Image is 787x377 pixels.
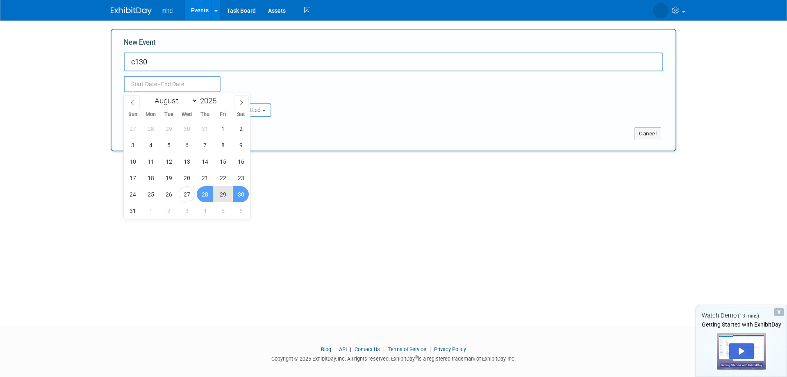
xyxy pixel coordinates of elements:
span: August 21, 2025 [197,170,213,186]
span: August 26, 2025 [161,186,177,202]
span: August 25, 2025 [143,186,159,202]
div: Watch Demo [696,311,787,320]
span: August 2, 2025 [233,121,249,137]
span: September 2, 2025 [161,203,177,219]
span: August 16, 2025 [233,153,249,169]
span: August 5, 2025 [161,137,177,153]
span: September 1, 2025 [143,203,159,219]
span: (13 mins) [738,313,759,319]
span: August 19, 2025 [161,170,177,186]
button: Cancel [635,127,661,140]
span: July 27, 2025 [125,121,141,137]
span: September 5, 2025 [215,203,231,219]
span: July 30, 2025 [179,121,195,137]
span: | [428,346,433,352]
span: mhd [161,7,173,14]
span: August 14, 2025 [197,153,213,169]
span: August 13, 2025 [179,153,195,169]
div: Attendance / Format: [124,92,203,103]
span: August 27, 2025 [179,186,195,202]
span: August 31, 2025 [125,203,141,219]
span: Fri [214,112,232,117]
sup: ® [415,355,418,359]
a: Blog [321,346,331,352]
span: July 31, 2025 [197,121,213,137]
span: August 15, 2025 [215,153,231,169]
span: August 1, 2025 [215,121,231,137]
div: Participation: [216,92,295,103]
input: Year [198,96,223,105]
span: August 7, 2025 [197,137,213,153]
a: Terms of Service [388,346,426,352]
a: API [339,346,347,352]
span: September 4, 2025 [197,203,213,219]
a: Contact Us [355,346,380,352]
select: Month [151,96,198,106]
span: August 8, 2025 [215,137,231,153]
span: August 9, 2025 [233,137,249,153]
span: September 3, 2025 [179,203,195,219]
span: August 17, 2025 [125,170,141,186]
span: August 29, 2025 [215,186,231,202]
span: Thu [196,112,214,117]
span: | [381,346,387,352]
span: August 11, 2025 [143,153,159,169]
span: August 6, 2025 [179,137,195,153]
span: August 18, 2025 [143,170,159,186]
div: Play [729,343,754,359]
span: Sat [232,112,250,117]
a: Privacy Policy [434,346,466,352]
span: Tue [160,112,178,117]
span: Sun [124,112,142,117]
label: New Event [124,38,156,50]
input: Start Date - End Date [124,76,221,92]
span: | [332,346,338,352]
span: August 4, 2025 [143,137,159,153]
span: | [348,346,353,352]
input: Name of Trade Show / Conference [124,53,663,71]
img: Amna Chishty [653,3,669,18]
span: August 3, 2025 [125,137,141,153]
span: August 22, 2025 [215,170,231,186]
span: Wed [178,112,196,117]
span: August 24, 2025 [125,186,141,202]
span: July 29, 2025 [161,121,177,137]
span: August 10, 2025 [125,153,141,169]
img: ExhibitDay [111,7,152,15]
span: August 20, 2025 [179,170,195,186]
span: August 30, 2025 [233,186,249,202]
span: Mon [142,112,160,117]
div: Getting Started with ExhibitDay [696,320,787,329]
span: September 6, 2025 [233,203,249,219]
span: August 23, 2025 [233,170,249,186]
div: Dismiss [774,308,784,316]
span: August 28, 2025 [197,186,213,202]
span: August 12, 2025 [161,153,177,169]
span: July 28, 2025 [143,121,159,137]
